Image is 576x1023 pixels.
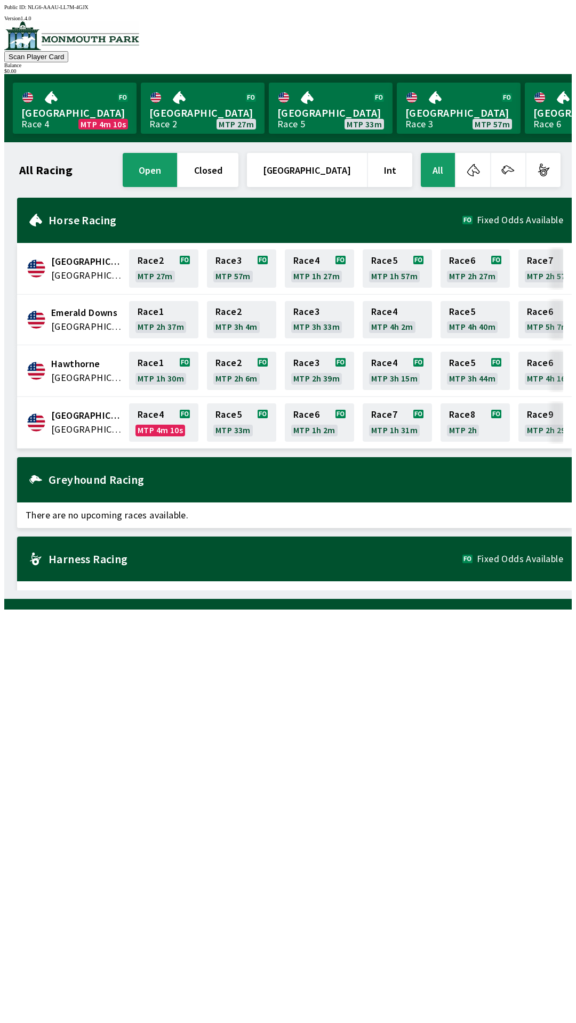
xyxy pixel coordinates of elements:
[277,120,305,128] div: Race 5
[293,410,319,419] span: Race 6
[4,4,572,10] div: Public ID:
[207,301,276,338] a: Race2MTP 3h 4m
[527,410,553,419] span: Race 9
[138,359,164,367] span: Race 1
[285,301,354,338] a: Race3MTP 3h 33m
[449,322,495,331] span: MTP 4h 40m
[441,403,510,442] a: Race8MTP 2h
[141,83,265,134] a: [GEOGRAPHIC_DATA]Race 2MTP 27m
[207,403,276,442] a: Race5MTP 33m
[13,83,137,134] a: [GEOGRAPHIC_DATA]Race 4MTP 4m 10s
[371,410,397,419] span: Race 7
[371,256,397,265] span: Race 5
[247,153,367,187] button: [GEOGRAPHIC_DATA]
[4,51,68,62] button: Scan Player Card
[371,272,418,280] span: MTP 1h 57m
[285,249,354,288] a: Race4MTP 1h 27m
[138,322,184,331] span: MTP 2h 37m
[405,106,512,120] span: [GEOGRAPHIC_DATA]
[129,403,198,442] a: Race4MTP 4m 10s
[527,272,573,280] span: MTP 2h 57m
[215,359,242,367] span: Race 2
[215,307,242,316] span: Race 2
[441,352,510,390] a: Race5MTP 3h 44m
[527,322,569,331] span: MTP 5h 7m
[363,352,432,390] a: Race4MTP 3h 15m
[527,374,573,383] span: MTP 4h 16m
[149,120,177,128] div: Race 2
[215,256,242,265] span: Race 3
[4,15,572,21] div: Version 1.4.0
[51,255,123,269] span: Canterbury Park
[21,120,49,128] div: Race 4
[421,153,455,187] button: All
[293,359,319,367] span: Race 3
[149,106,256,120] span: [GEOGRAPHIC_DATA]
[285,352,354,390] a: Race3MTP 2h 39m
[51,371,123,385] span: United States
[293,272,340,280] span: MTP 1h 27m
[277,106,384,120] span: [GEOGRAPHIC_DATA]
[21,106,128,120] span: [GEOGRAPHIC_DATA]
[363,301,432,338] a: Race4MTP 4h 2m
[293,307,319,316] span: Race 3
[49,475,563,484] h2: Greyhound Racing
[207,249,276,288] a: Race3MTP 57m
[371,307,397,316] span: Race 4
[207,352,276,390] a: Race2MTP 2h 6m
[449,272,495,280] span: MTP 2h 27m
[371,374,418,383] span: MTP 3h 15m
[449,374,495,383] span: MTP 3h 44m
[215,374,258,383] span: MTP 2h 6m
[129,301,198,338] a: Race1MTP 2h 37m
[371,426,418,434] span: MTP 1h 31m
[138,374,184,383] span: MTP 1h 30m
[51,409,123,423] span: Monmouth Park
[527,426,573,434] span: MTP 2h 29m
[449,256,475,265] span: Race 6
[28,4,89,10] span: NLG6-AAAU-LL7M-4GJX
[215,426,251,434] span: MTP 33m
[4,68,572,74] div: $ 0.00
[51,423,123,436] span: United States
[138,307,164,316] span: Race 1
[371,359,397,367] span: Race 4
[397,83,521,134] a: [GEOGRAPHIC_DATA]Race 3MTP 57m
[138,256,164,265] span: Race 2
[219,120,254,128] span: MTP 27m
[368,153,412,187] button: Int
[441,249,510,288] a: Race6MTP 2h 27m
[51,357,123,371] span: Hawthorne
[347,120,382,128] span: MTP 33m
[51,306,123,320] span: Emerald Downs
[371,322,413,331] span: MTP 4h 2m
[405,120,433,128] div: Race 3
[129,352,198,390] a: Race1MTP 1h 30m
[527,307,553,316] span: Race 6
[449,426,477,434] span: MTP 2h
[449,307,475,316] span: Race 5
[363,403,432,442] a: Race7MTP 1h 31m
[533,120,561,128] div: Race 6
[19,166,73,174] h1: All Racing
[138,410,164,419] span: Race 4
[269,83,393,134] a: [GEOGRAPHIC_DATA]Race 5MTP 33m
[4,62,572,68] div: Balance
[477,555,563,563] span: Fixed Odds Available
[138,426,183,434] span: MTP 4m 10s
[51,320,123,334] span: United States
[138,272,173,280] span: MTP 27m
[293,426,335,434] span: MTP 1h 2m
[527,359,553,367] span: Race 6
[49,555,462,563] h2: Harness Racing
[475,120,510,128] span: MTP 57m
[477,216,563,224] span: Fixed Odds Available
[178,153,238,187] button: closed
[81,120,126,128] span: MTP 4m 10s
[449,410,475,419] span: Race 8
[51,269,123,282] span: United States
[4,21,139,50] img: venue logo
[17,581,572,607] span: There are no upcoming races available.
[215,322,258,331] span: MTP 3h 4m
[129,249,198,288] a: Race2MTP 27m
